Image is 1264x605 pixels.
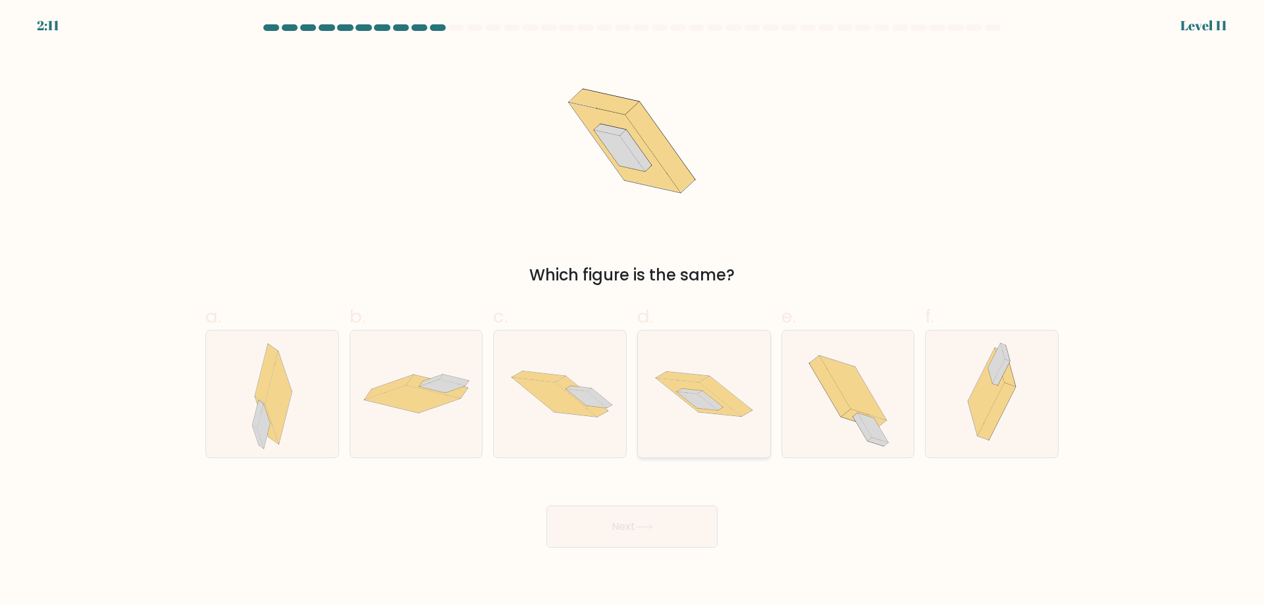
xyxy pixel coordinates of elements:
[493,303,508,329] span: c.
[350,303,365,329] span: b.
[546,506,718,548] button: Next
[213,263,1051,287] div: Which figure is the same?
[925,303,934,329] span: f.
[637,303,653,329] span: d.
[1180,16,1227,36] div: Level 11
[781,303,796,329] span: e.
[205,303,221,329] span: a.
[37,16,59,36] div: 2:11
